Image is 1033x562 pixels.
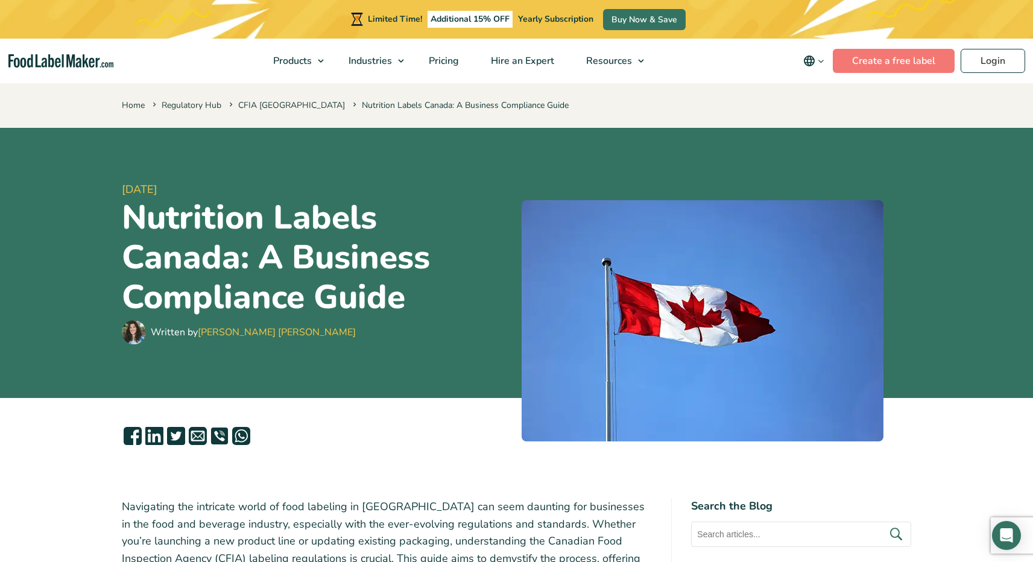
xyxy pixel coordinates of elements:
[122,198,512,317] h1: Nutrition Labels Canada: A Business Compliance Guide
[603,9,686,30] a: Buy Now & Save
[992,521,1021,550] div: Open Intercom Messenger
[518,13,593,25] span: Yearly Subscription
[691,522,911,547] input: Search articles...
[122,320,146,344] img: Maria Abi Hanna - Food Label Maker
[122,99,145,111] a: Home
[198,326,356,339] a: [PERSON_NAME] [PERSON_NAME]
[961,49,1025,73] a: Login
[162,99,221,111] a: Regulatory Hub
[333,39,410,83] a: Industries
[238,99,345,111] a: CFIA [GEOGRAPHIC_DATA]
[425,54,460,68] span: Pricing
[833,49,955,73] a: Create a free label
[487,54,555,68] span: Hire an Expert
[691,498,911,514] h4: Search the Blog
[570,39,650,83] a: Resources
[345,54,393,68] span: Industries
[350,99,569,111] span: Nutrition Labels Canada: A Business Compliance Guide
[475,39,567,83] a: Hire an Expert
[413,39,472,83] a: Pricing
[151,325,356,339] div: Written by
[122,182,512,198] span: [DATE]
[428,11,513,28] span: Additional 15% OFF
[368,13,422,25] span: Limited Time!
[270,54,313,68] span: Products
[583,54,633,68] span: Resources
[257,39,330,83] a: Products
